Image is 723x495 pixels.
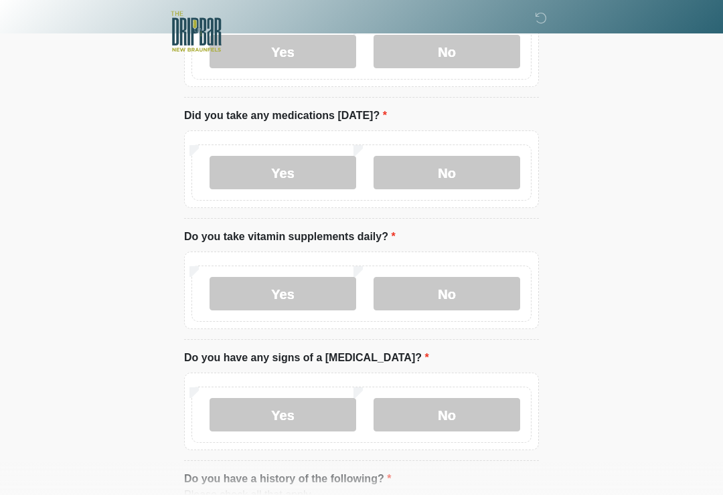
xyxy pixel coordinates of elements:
label: Do you have a history of the following? [184,471,391,487]
label: Do you take vitamin supplements daily? [184,229,396,245]
img: The DRIPBaR - New Braunfels Logo [171,10,222,54]
label: No [374,398,520,431]
label: Yes [210,398,356,431]
label: Did you take any medications [DATE]? [184,108,387,124]
label: Yes [210,156,356,189]
label: Yes [210,277,356,310]
label: No [374,156,520,189]
label: Do you have any signs of a [MEDICAL_DATA]? [184,350,429,366]
label: No [374,277,520,310]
